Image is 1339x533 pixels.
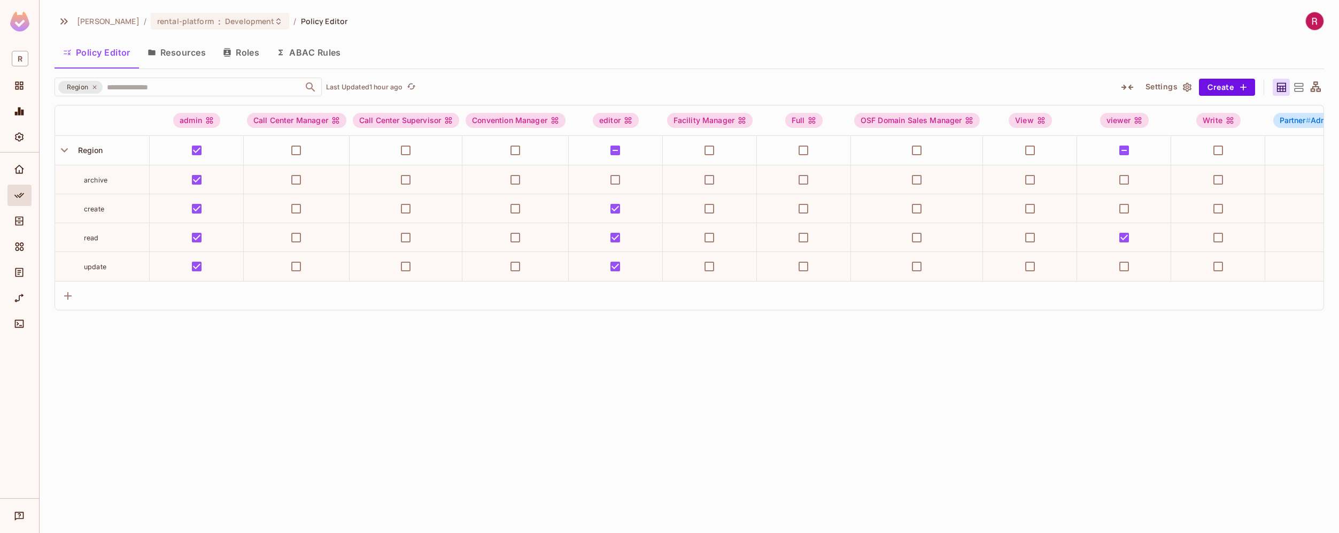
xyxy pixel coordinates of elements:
[60,82,95,93] span: Region
[1196,113,1241,128] div: Write
[1199,79,1255,96] button: Create
[405,81,417,94] button: refresh
[7,287,32,309] div: URL Mapping
[1280,116,1334,125] span: Admin
[1100,113,1149,128] div: viewer
[225,16,274,26] span: Development
[268,39,350,66] button: ABAC Rules
[214,39,268,66] button: Roles
[157,16,214,26] span: rental-platform
[301,16,348,26] span: Policy Editor
[84,234,99,242] span: read
[7,236,32,257] div: Elements
[218,17,221,26] span: :
[667,113,753,128] div: Facility Manager
[247,113,346,128] div: Call Center Manager
[58,81,103,94] div: Region
[7,75,32,96] div: Projects
[12,51,28,66] span: R
[77,16,140,26] span: the active workspace
[1306,116,1311,125] span: #
[7,210,32,232] div: Directory
[7,126,32,148] div: Settings
[326,83,403,92] p: Last Updated 1 hour ago
[84,205,104,213] span: create
[403,81,417,94] span: Click to refresh data
[1280,116,1311,125] span: Partner
[84,176,107,184] span: archive
[303,80,318,95] button: Open
[7,185,32,206] div: Policy
[407,82,416,93] span: refresh
[7,47,32,71] div: Workspace: roy-poc
[7,159,32,180] div: Home
[173,113,220,128] div: admin
[353,113,459,128] div: Call Center Supervisor
[74,146,103,155] span: Region
[854,113,980,128] div: OSF Domain Sales Manager
[84,263,106,271] span: update
[1009,113,1052,128] div: View
[7,313,32,334] div: Connect
[139,39,214,66] button: Resources
[1306,12,1323,30] img: roy zhang
[7,262,32,283] div: Audit Log
[1141,79,1195,96] button: Settings
[10,12,29,32] img: SReyMgAAAABJRU5ErkJggg==
[144,16,146,26] li: /
[55,39,139,66] button: Policy Editor
[293,16,296,26] li: /
[7,505,32,527] div: Help & Updates
[593,113,639,128] div: editor
[466,113,566,128] div: Convention Manager
[785,113,823,128] div: Full
[7,101,32,122] div: Monitoring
